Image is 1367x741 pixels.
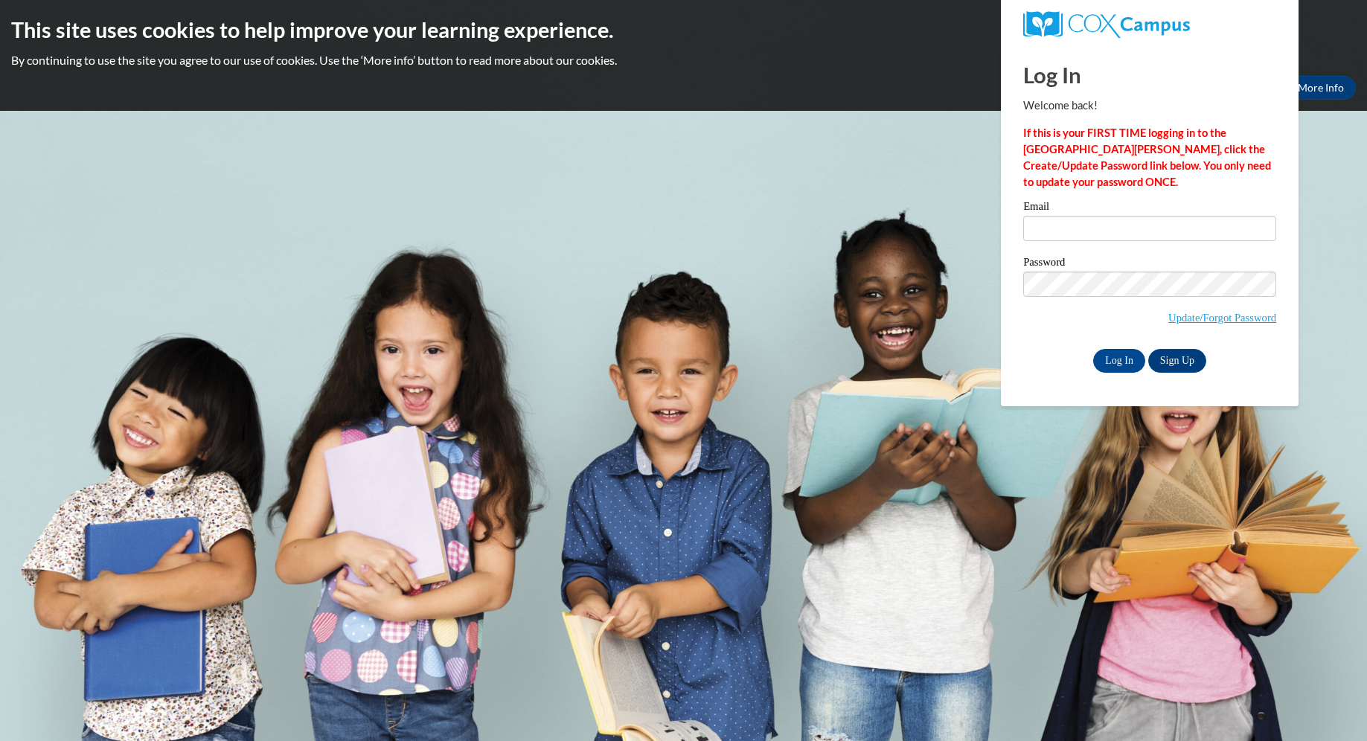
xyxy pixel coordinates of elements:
h1: Log In [1023,60,1276,90]
img: COX Campus [1023,11,1190,38]
a: More Info [1286,76,1356,100]
input: Log In [1093,349,1145,373]
a: Sign Up [1148,349,1206,373]
a: Update/Forgot Password [1168,312,1276,324]
a: COX Campus [1023,11,1276,38]
strong: If this is your FIRST TIME logging in to the [GEOGRAPHIC_DATA][PERSON_NAME], click the Create/Upd... [1023,126,1271,188]
h2: This site uses cookies to help improve your learning experience. [11,15,1356,45]
label: Email [1023,201,1276,216]
p: By continuing to use the site you agree to our use of cookies. Use the ‘More info’ button to read... [11,52,1356,68]
label: Password [1023,257,1276,272]
p: Welcome back! [1023,97,1276,114]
